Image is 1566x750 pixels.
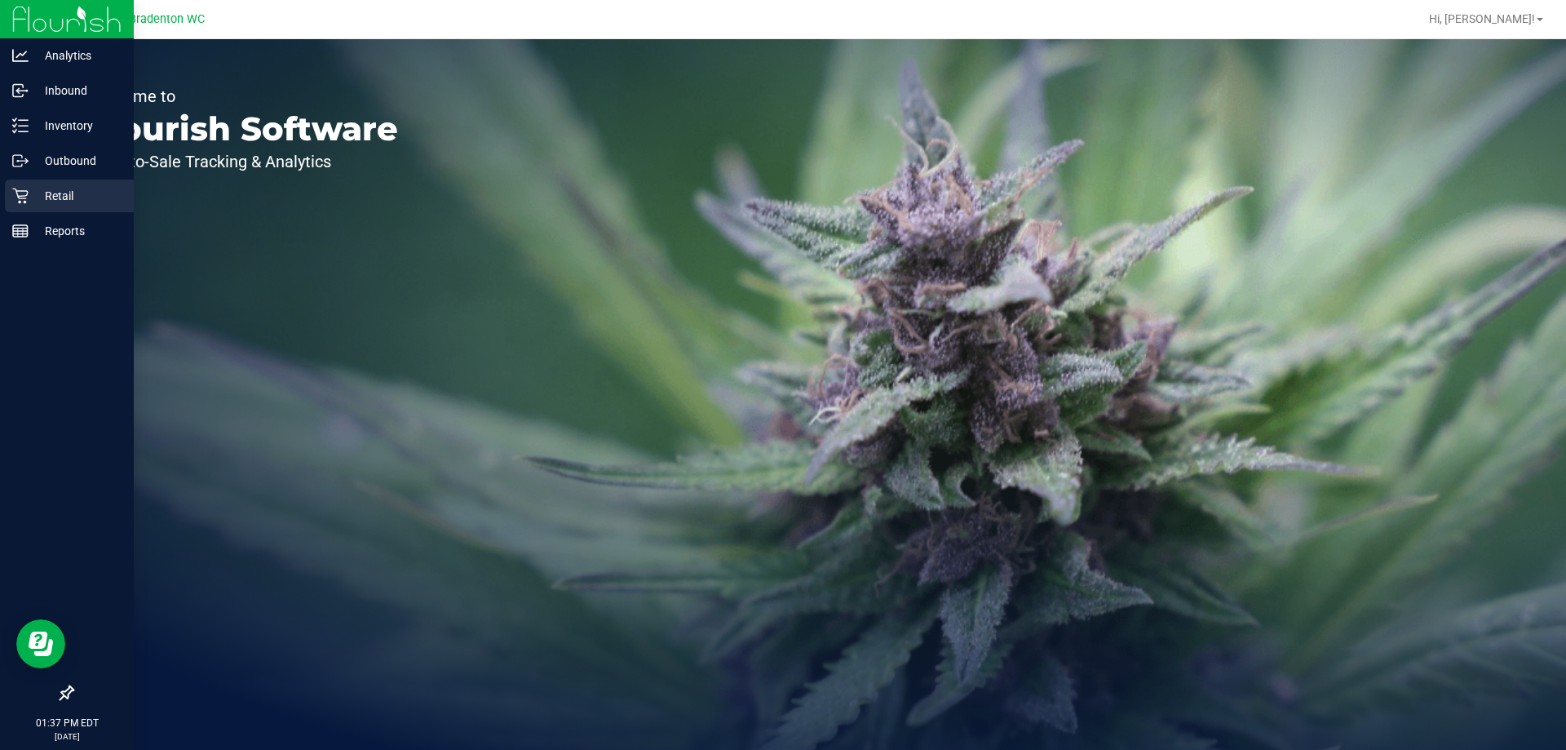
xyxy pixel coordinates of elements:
[29,186,126,206] p: Retail
[29,81,126,100] p: Inbound
[29,221,126,241] p: Reports
[29,116,126,135] p: Inventory
[12,153,29,169] inline-svg: Outbound
[7,730,126,743] p: [DATE]
[12,188,29,204] inline-svg: Retail
[129,12,205,26] span: Bradenton WC
[12,118,29,134] inline-svg: Inventory
[7,716,126,730] p: 01:37 PM EDT
[1429,12,1535,25] span: Hi, [PERSON_NAME]!
[12,47,29,64] inline-svg: Analytics
[29,151,126,171] p: Outbound
[16,619,65,668] iframe: Resource center
[88,113,398,145] p: Flourish Software
[29,46,126,65] p: Analytics
[12,223,29,239] inline-svg: Reports
[12,82,29,99] inline-svg: Inbound
[88,153,398,170] p: Seed-to-Sale Tracking & Analytics
[88,88,398,104] p: Welcome to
